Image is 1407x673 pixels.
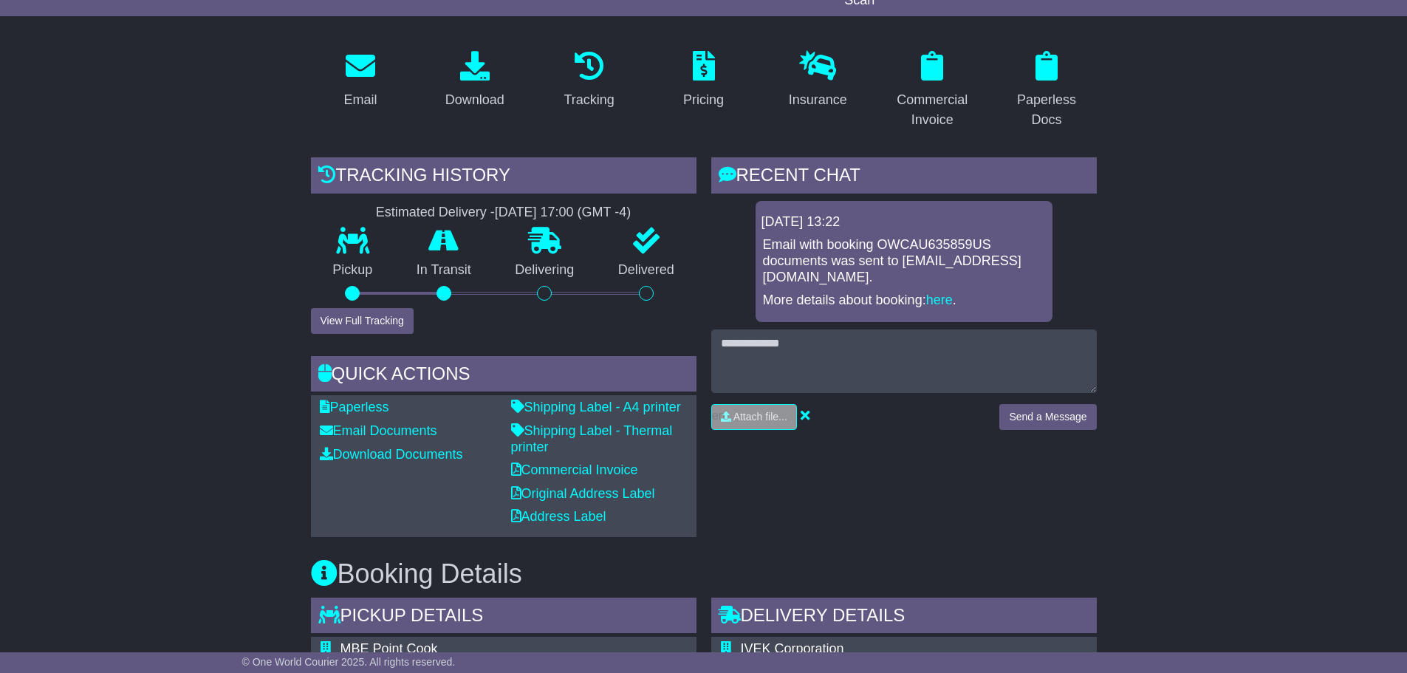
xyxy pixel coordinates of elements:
[242,656,456,668] span: © One World Courier 2025. All rights reserved.
[741,641,844,656] span: IVEK Corporation
[493,262,597,279] p: Delivering
[311,262,395,279] p: Pickup
[320,400,389,414] a: Paperless
[892,90,973,130] div: Commercial Invoice
[511,423,673,454] a: Shipping Label - Thermal printer
[311,559,1097,589] h3: Booking Details
[311,356,696,396] div: Quick Actions
[999,404,1096,430] button: Send a Message
[511,509,606,524] a: Address Label
[779,46,857,115] a: Insurance
[320,447,463,462] a: Download Documents
[883,46,982,135] a: Commercial Invoice
[311,205,696,221] div: Estimated Delivery -
[311,598,696,638] div: Pickup Details
[436,46,514,115] a: Download
[554,46,623,115] a: Tracking
[394,262,493,279] p: In Transit
[343,90,377,110] div: Email
[674,46,733,115] a: Pricing
[511,486,655,501] a: Original Address Label
[320,423,437,438] a: Email Documents
[340,641,438,656] span: MBE Point Cook
[445,90,504,110] div: Download
[926,293,953,307] a: here
[511,462,638,477] a: Commercial Invoice
[761,214,1047,230] div: [DATE] 13:22
[1007,90,1087,130] div: Paperless Docs
[511,400,681,414] a: Shipping Label - A4 printer
[311,308,414,334] button: View Full Tracking
[997,46,1097,135] a: Paperless Docs
[495,205,631,221] div: [DATE] 17:00 (GMT -4)
[334,46,386,115] a: Email
[711,157,1097,197] div: RECENT CHAT
[763,293,1045,309] p: More details about booking: .
[596,262,696,279] p: Delivered
[311,157,696,197] div: Tracking history
[564,90,614,110] div: Tracking
[789,90,847,110] div: Insurance
[683,90,724,110] div: Pricing
[763,237,1045,285] p: Email with booking OWCAU635859US documents was sent to [EMAIL_ADDRESS][DOMAIN_NAME].
[711,598,1097,638] div: Delivery Details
